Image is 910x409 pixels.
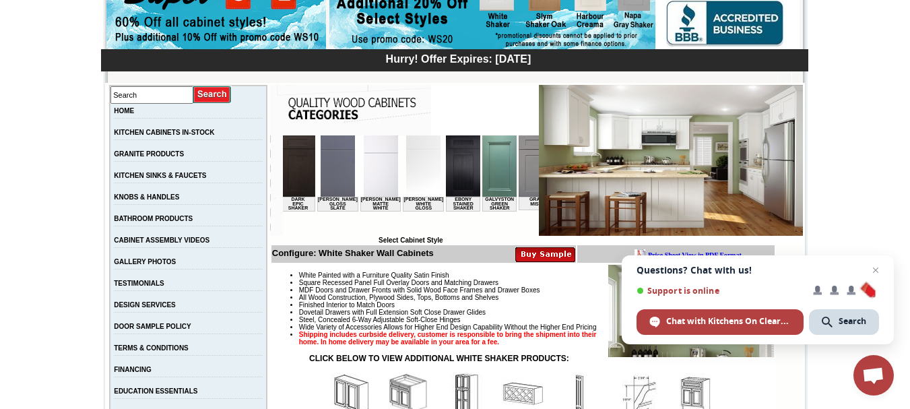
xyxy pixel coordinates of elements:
[2,3,13,14] img: pdf.png
[114,366,152,373] a: FINANCING
[114,107,134,115] a: HOME
[114,387,197,395] a: EDUCATION ESSENTIALS
[114,301,176,309] a: DESIGN SERVICES
[114,344,189,352] a: TERMS & CONDITIONS
[299,301,774,309] li: Finished Interior to Match Doors
[114,280,164,287] a: TESTIMONIALS
[299,286,774,294] li: MDF Doors and Drawer Fronts with Solid Wood Face Frames and Drawer Boxes
[108,51,808,65] div: Hurry! Offer Expires: [DATE]
[120,61,161,76] td: [PERSON_NAME] White Gloss
[868,262,884,278] span: Close chat
[809,309,879,335] div: Search
[114,237,209,244] a: CABINET ASSEMBLY VIDEOS
[299,316,774,323] li: Steel, Concealed 6-Way Adjustable Soft-Close Hinges
[309,354,569,363] strong: CLICK BELOW TO VIEW ADDITIONAL WHITE SHAKER PRODUCTS:
[637,286,804,296] span: Support is online
[114,150,184,158] a: GRANITE PRODUCTS
[114,129,214,136] a: KITCHEN CABINETS IN-STOCK
[299,323,774,331] li: Wide Variety of Accessories Allows for Higher End Design Capability Without the Higher End Pricing
[272,248,434,258] b: Configure: White Shaker Wall Cabinets
[637,265,879,276] span: Questions? Chat with us!
[199,61,234,76] td: Galvyston Green Shaker
[34,61,75,76] td: [PERSON_NAME] Gloss Slate
[637,309,804,335] div: Chat with Kitchens On Clearance
[608,265,774,357] img: Product Image
[839,315,866,327] span: Search
[114,258,176,265] a: GALLERY PHOTOS
[163,61,197,76] td: Ebony Stained Shaker
[236,61,270,75] td: Gray Mist
[15,5,109,13] b: Price Sheet View in PDF Format
[539,85,803,236] img: White Shaker
[193,86,232,104] input: Submit
[853,355,894,396] div: Open chat
[299,331,597,346] strong: Shipping includes curbside delivery, customer is responsible to bring the shipment into their hom...
[283,135,539,237] iframe: Browser incompatible
[114,215,193,222] a: BATHROOM PRODUCTS
[114,172,206,179] a: KITCHEN SINKS & FAUCETS
[114,323,191,330] a: DOOR SAMPLE POLICY
[15,2,109,13] a: Price Sheet View in PDF Format
[299,272,774,279] li: White Painted with a Furniture Quality Satin Finish
[666,315,791,327] span: Chat with Kitchens On Clearance
[114,193,179,201] a: KNOBS & HANDLES
[77,61,119,76] td: [PERSON_NAME] Matte White
[299,294,774,301] li: All Wood Construction, Plywood Sides, Tops, Bottoms and Shelves
[299,279,774,286] li: Square Recessed Panel Full Overlay Doors and Matching Drawers
[299,309,774,316] li: Dovetail Drawers with Full Extension Soft Close Drawer Glides
[379,237,443,244] b: Select Cabinet Style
